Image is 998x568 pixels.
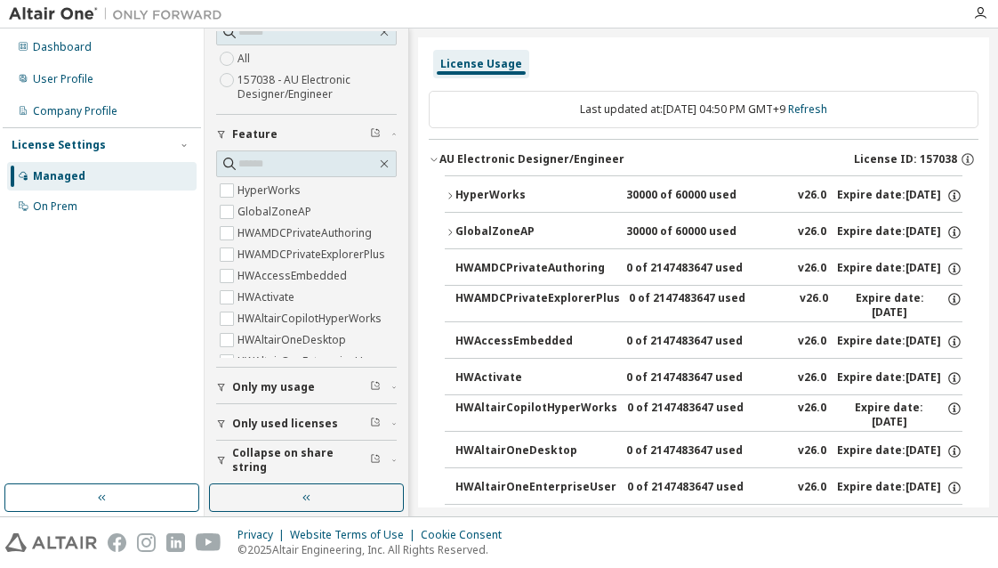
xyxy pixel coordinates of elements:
span: Collapse on share string [232,446,370,475]
div: User Profile [33,72,93,86]
span: Clear filter [370,127,381,142]
div: Expire date: [DATE] [837,261,962,277]
div: 0 of 2147483647 used [629,291,789,320]
div: 30000 of 60000 used [626,188,786,204]
div: 30000 of 60000 used [626,224,786,240]
label: 157038 - AU Electronic Designer/Engineer [237,69,397,105]
div: Website Terms of Use [290,528,421,542]
div: v26.0 [798,480,826,496]
div: Expire date: [DATE] [837,370,962,386]
label: HWActivate [237,287,298,308]
div: v26.0 [798,443,826,459]
label: HWAltairOneEnterpriseUser [237,351,383,372]
button: Feature [216,115,397,154]
button: HWAccessEmbedded0 of 2147483647 usedv26.0Expire date:[DATE] [455,322,962,361]
div: HWAMDCPrivateAuthoring [455,261,616,277]
div: HWAccessEmbedded [455,334,616,350]
label: HyperWorks [237,180,304,201]
label: GlobalZoneAP [237,201,315,223]
img: facebook.svg [108,533,126,552]
button: AU Electronic Designer/EngineerLicense ID: 157038 [429,140,978,179]
label: HWAltairCopilotHyperWorks [237,308,385,329]
p: © 2025 Altair Engineering, Inc. All Rights Reserved. [237,542,512,557]
div: HWAltairOneDesktop [455,443,616,459]
div: v26.0 [798,224,826,240]
button: HWAltairCopilotHyperWorks0 of 2147483647 usedv26.0Expire date:[DATE] [455,395,962,434]
span: License ID: 157038 [854,152,957,166]
span: Feature [232,127,278,142]
div: Dashboard [33,40,92,54]
div: Company Profile [33,104,117,118]
img: Altair One [9,5,231,23]
button: HWAMDCPrivateAuthoring0 of 2147483647 usedv26.0Expire date:[DATE] [455,249,962,288]
button: Collapse on share string [216,441,397,480]
div: 0 of 2147483647 used [626,370,786,386]
span: Clear filter [370,453,381,467]
button: GlobalZoneAP30000 of 60000 usedv26.0Expire date:[DATE] [445,213,962,252]
span: Clear filter [370,380,381,394]
div: 0 of 2147483647 used [626,334,786,350]
div: HWAMDCPrivateExplorerPlus [455,291,618,320]
button: HWAltairOneEnterpriseUser0 of 2147483647 usedv26.0Expire date:[DATE] [455,468,962,507]
div: Expire date: [DATE] [837,443,962,459]
div: HWAltairCopilotHyperWorks [455,401,616,429]
button: HWAMDCPrivateExplorerPlus0 of 2147483647 usedv26.0Expire date:[DATE] [455,286,962,325]
span: Only used licenses [232,417,338,431]
label: All [237,48,254,69]
img: altair_logo.svg [5,533,97,552]
label: HWAMDCPrivateExplorerPlus [237,244,389,265]
div: 0 of 2147483647 used [626,261,786,277]
button: HyperWorks30000 of 60000 usedv26.0Expire date:[DATE] [445,176,962,215]
a: Refresh [788,101,827,117]
div: HWActivate [455,370,616,386]
button: Only my usage [216,368,397,407]
div: v26.0 [798,334,826,350]
div: v26.0 [798,261,826,277]
div: On Prem [33,199,77,214]
div: v26.0 [798,370,826,386]
div: HyperWorks [455,188,616,204]
span: Clear filter [370,417,381,431]
img: linkedin.svg [166,533,185,552]
div: 0 of 2147483647 used [626,443,786,459]
div: v26.0 [798,188,826,204]
label: HWAMDCPrivateAuthoring [237,223,375,244]
div: v26.0 [798,401,826,429]
div: 0 of 2147483647 used [627,401,787,429]
button: Only used licenses [216,404,397,443]
div: GlobalZoneAP [455,224,616,240]
div: Managed [33,169,85,183]
div: Expire date: [DATE] [837,334,962,350]
div: v26.0 [800,291,828,320]
div: License Settings [12,138,106,152]
div: Expire date: [DATE] [837,401,962,429]
span: Only my usage [232,380,315,394]
div: HWAltairOneEnterpriseUser [455,480,616,496]
div: Expire date: [DATE] [837,188,962,204]
button: HWAltairOneDesktop0 of 2147483647 usedv26.0Expire date:[DATE] [455,432,962,471]
div: Expire date: [DATE] [837,224,962,240]
button: HWActivate0 of 2147483647 usedv26.0Expire date:[DATE] [455,359,962,398]
img: instagram.svg [137,533,156,552]
div: Last updated at: [DATE] 04:50 PM GMT+9 [429,91,978,128]
div: 0 of 2147483647 used [627,480,787,496]
div: Expire date: [DATE] [839,291,962,320]
img: youtube.svg [196,533,221,552]
div: Expire date: [DATE] [837,480,962,496]
label: HWAccessEmbedded [237,265,350,287]
label: HWAltairOneDesktop [237,329,350,351]
div: License Usage [440,57,522,71]
div: AU Electronic Designer/Engineer [439,152,624,166]
div: Privacy [237,528,290,542]
div: Cookie Consent [421,528,512,542]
